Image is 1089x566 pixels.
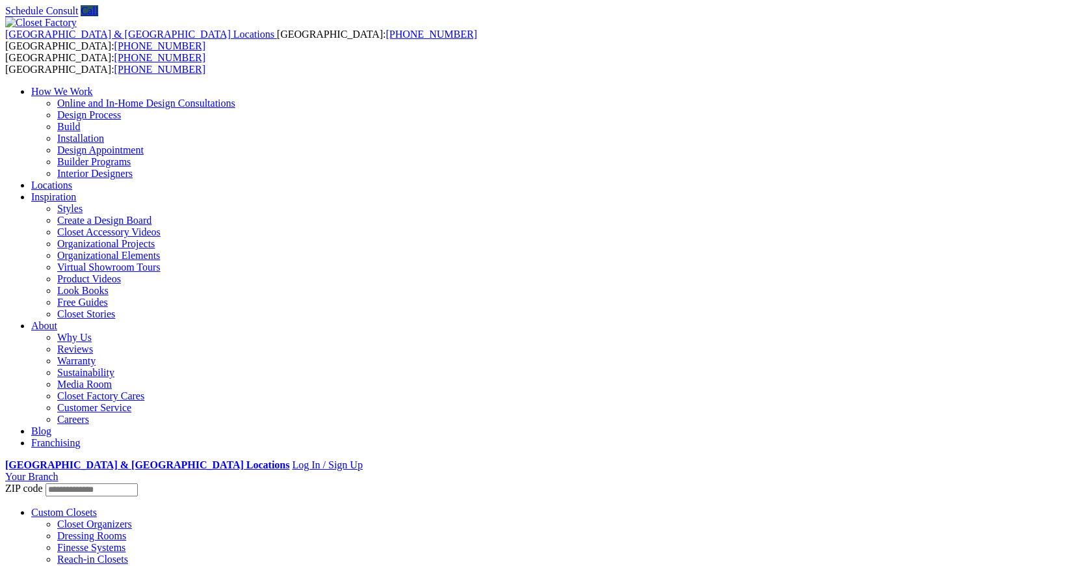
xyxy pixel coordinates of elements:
[31,425,51,437] a: Blog
[57,414,89,425] a: Careers
[57,133,104,144] a: Installation
[31,320,57,331] a: About
[57,554,128,565] a: Reach-in Closets
[57,203,83,214] a: Styles
[31,180,72,191] a: Locations
[5,29,274,40] span: [GEOGRAPHIC_DATA] & [GEOGRAPHIC_DATA] Locations
[114,64,205,75] a: [PHONE_NUMBER]
[57,109,121,120] a: Design Process
[114,40,205,51] a: [PHONE_NUMBER]
[57,332,92,343] a: Why Us
[31,507,97,518] a: Custom Closets
[57,215,151,226] a: Create a Design Board
[81,5,98,16] a: Call
[57,156,131,167] a: Builder Programs
[57,379,112,390] a: Media Room
[31,86,93,97] a: How We Work
[57,273,121,284] a: Product Videos
[57,121,81,132] a: Build
[57,390,144,401] a: Closet Factory Cares
[57,530,126,541] a: Dressing Rooms
[114,52,205,63] a: [PHONE_NUMBER]
[57,308,115,319] a: Closet Stories
[31,437,81,448] a: Franchising
[292,459,362,470] a: Log In / Sign Up
[5,459,289,470] a: [GEOGRAPHIC_DATA] & [GEOGRAPHIC_DATA] Locations
[57,367,114,378] a: Sustainability
[5,5,78,16] a: Schedule Consult
[46,483,138,496] input: Enter your Zip code
[57,402,131,413] a: Customer Service
[57,542,125,553] a: Finesse Systems
[57,98,235,109] a: Online and In-Home Design Consultations
[57,238,155,249] a: Organizational Projects
[57,250,160,261] a: Organizational Elements
[57,144,144,155] a: Design Appointment
[5,29,277,40] a: [GEOGRAPHIC_DATA] & [GEOGRAPHIC_DATA] Locations
[57,297,108,308] a: Free Guides
[57,344,93,355] a: Reviews
[57,355,96,366] a: Warranty
[57,226,161,237] a: Closet Accessory Videos
[57,262,161,273] a: Virtual Showroom Tours
[57,168,133,179] a: Interior Designers
[386,29,477,40] a: [PHONE_NUMBER]
[5,483,43,494] span: ZIP code
[57,519,132,530] a: Closet Organizers
[57,285,109,296] a: Look Books
[5,29,477,51] span: [GEOGRAPHIC_DATA]: [GEOGRAPHIC_DATA]:
[5,17,77,29] img: Closet Factory
[5,471,58,482] a: Your Branch
[5,52,205,75] span: [GEOGRAPHIC_DATA]: [GEOGRAPHIC_DATA]:
[31,191,76,202] a: Inspiration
